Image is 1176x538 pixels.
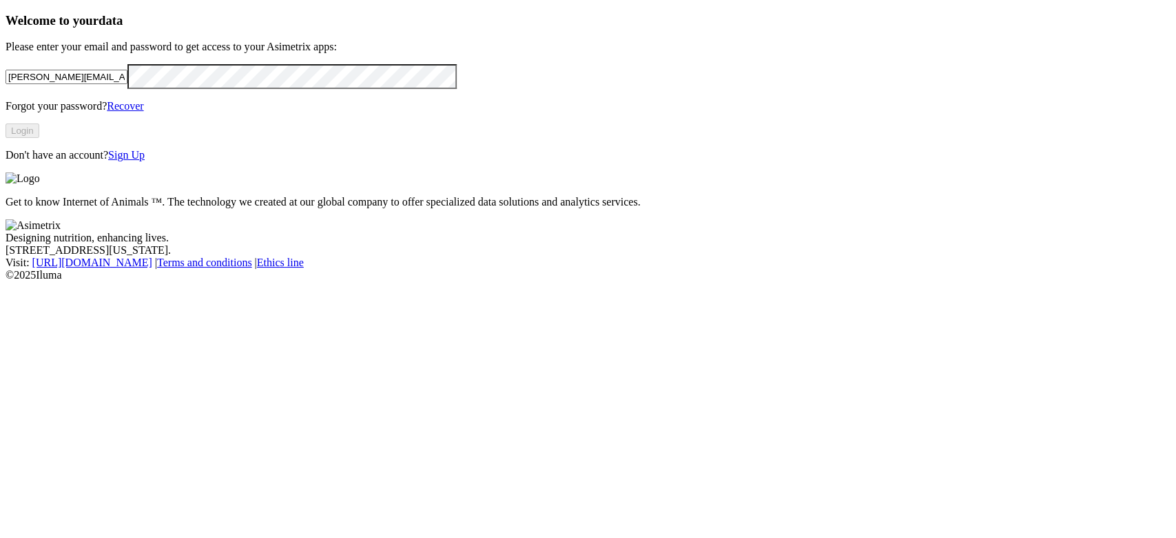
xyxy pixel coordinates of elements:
p: Don't have an account? [6,149,1170,161]
div: Visit : | | [6,257,1170,269]
button: Login [6,123,39,138]
a: Terms and conditions [157,257,252,268]
h3: Welcome to your [6,13,1170,28]
p: Forgot your password? [6,100,1170,112]
span: data [99,13,123,28]
div: Designing nutrition, enhancing lives. [6,232,1170,244]
a: [URL][DOMAIN_NAME] [32,257,152,268]
img: Logo [6,172,40,185]
input: Your email [6,70,127,84]
p: Get to know Internet of Animals ™. The technology we created at our global company to offer speci... [6,196,1170,208]
a: Sign Up [108,149,145,161]
div: [STREET_ADDRESS][US_STATE]. [6,244,1170,257]
p: Please enter your email and password to get access to your Asimetrix apps: [6,41,1170,53]
a: Recover [107,100,143,112]
a: Ethics line [257,257,304,268]
div: © 2025 Iluma [6,269,1170,281]
img: Asimetrix [6,219,61,232]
